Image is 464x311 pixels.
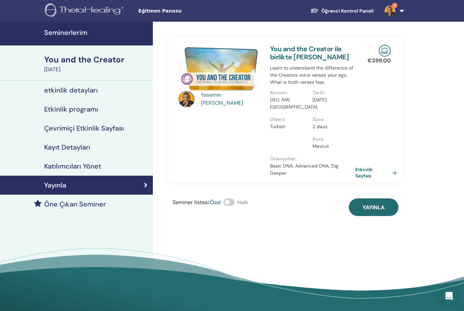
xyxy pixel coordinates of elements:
p: Süre : [313,116,351,123]
h4: Etkinlik programı [44,105,98,113]
span: Seminer listesi : [173,199,210,206]
p: Turkish [270,123,308,130]
a: Yasemin [PERSON_NAME] [201,91,264,107]
h4: Seminerlerim [44,28,149,37]
div: [DATE] [44,65,149,74]
img: You and the Creator [178,45,262,93]
h4: Yayınla [44,181,66,189]
span: Halk [237,199,248,206]
p: Önkoşullar : [270,155,355,162]
h4: Öne Çıkan Seminer [44,200,106,208]
p: 2 days [313,123,351,130]
div: Open Intercom Messenger [441,288,457,304]
p: Tarih : [313,89,351,96]
a: Etkinlik Sayfası [355,167,399,179]
h4: etkinlik detayları [44,86,98,94]
img: default.jpg [178,91,195,107]
img: graduation-cap-white.svg [310,8,319,14]
p: € 399.00 [368,57,391,65]
p: Burs : [313,136,351,143]
span: Özel [210,199,221,206]
h4: Kayıt Detayları [44,143,90,151]
span: 3 [392,3,397,8]
p: Konum : [270,89,308,96]
img: default.jpg [385,5,395,16]
span: Yayınla [362,204,385,211]
p: Mevcut [313,143,351,150]
h4: Çevrimiçi Etkinlik Sayfası [44,124,124,132]
p: Basic DNA, Advanced DNA, Dig Deeper [270,162,355,177]
img: Live Online Seminar [379,45,391,57]
div: You and the Creator [44,54,149,65]
p: Diller) : [270,116,308,123]
button: Yayınla [349,198,398,216]
p: [DATE] [313,96,351,103]
a: You and the Creator ile birlikte [PERSON_NAME] [270,44,349,61]
span: Eğitmen Panosu [138,7,240,15]
p: Learn to understand the difference of the Creators voice verses your ego. What is truth verses fear. [270,64,355,86]
img: logo.png [45,3,126,19]
a: Öğrenci Kontrol Paneli [305,5,379,17]
h4: Katılımcıları Yönet [44,162,101,170]
a: You and the Creator[DATE] [40,54,153,74]
p: DEU, NW, [GEOGRAPHIC_DATA] [270,96,308,111]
